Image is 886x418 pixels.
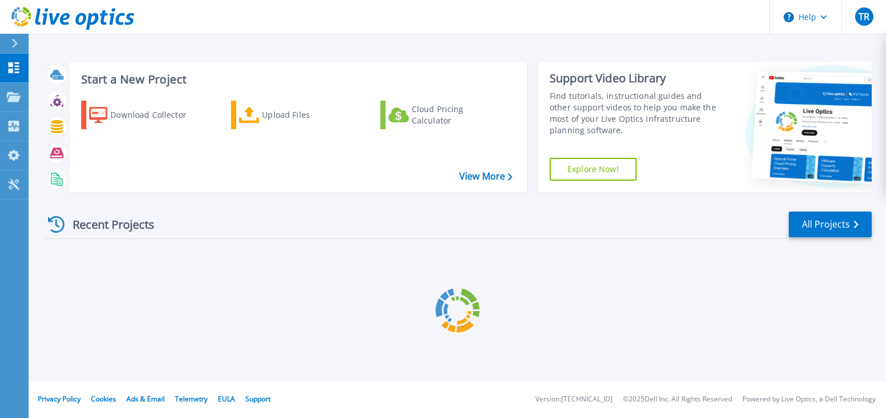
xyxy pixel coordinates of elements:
a: Cookies [91,394,116,404]
a: View More [459,171,512,182]
a: Download Collector [81,101,209,129]
div: Find tutorials, instructional guides and other support videos to help you make the most of your L... [550,90,717,136]
div: Download Collector [110,103,202,126]
div: Upload Files [262,103,353,126]
div: Cloud Pricing Calculator [412,103,503,126]
li: Powered by Live Optics, a Dell Technology [742,396,876,403]
a: EULA [218,394,235,404]
a: All Projects [789,212,872,237]
a: Support [245,394,271,404]
li: Version: [TECHNICAL_ID] [535,396,613,403]
a: Ads & Email [126,394,165,404]
a: Privacy Policy [38,394,81,404]
a: Cloud Pricing Calculator [380,101,508,129]
a: Explore Now! [550,158,637,181]
span: TR [859,12,869,21]
h3: Start a New Project [81,73,512,86]
a: Upload Files [231,101,359,129]
div: Recent Projects [44,210,170,238]
li: © 2025 Dell Inc. All Rights Reserved [623,396,732,403]
div: Support Video Library [550,71,717,86]
a: Telemetry [175,394,208,404]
